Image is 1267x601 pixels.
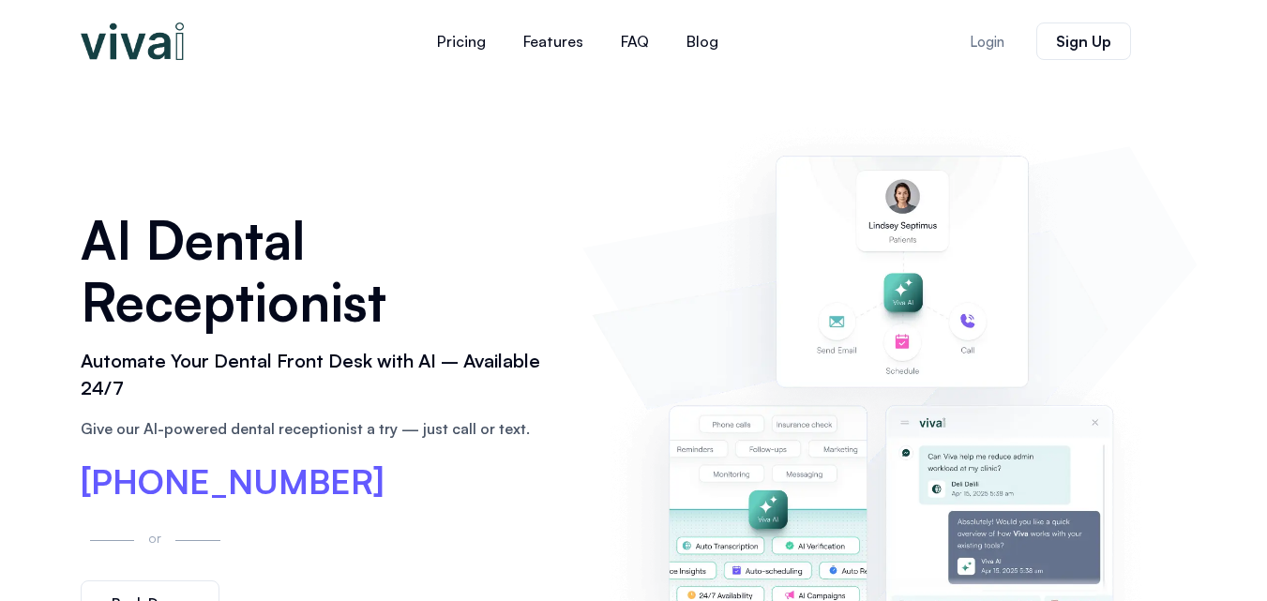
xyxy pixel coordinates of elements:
p: Give our AI-powered dental receptionist a try — just call or text. [81,417,565,440]
a: FAQ [602,19,668,64]
span: Sign Up [1056,34,1111,49]
p: or [143,527,166,548]
a: Pricing [418,19,505,64]
a: Blog [668,19,737,64]
h2: Automate Your Dental Front Desk with AI – Available 24/7 [81,348,565,402]
a: [PHONE_NUMBER] [81,465,385,499]
a: Login [947,23,1027,60]
a: Features [505,19,602,64]
nav: Menu [306,19,850,64]
span: Login [970,35,1004,49]
a: Sign Up [1036,23,1131,60]
h1: AI Dental Receptionist [81,208,565,332]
